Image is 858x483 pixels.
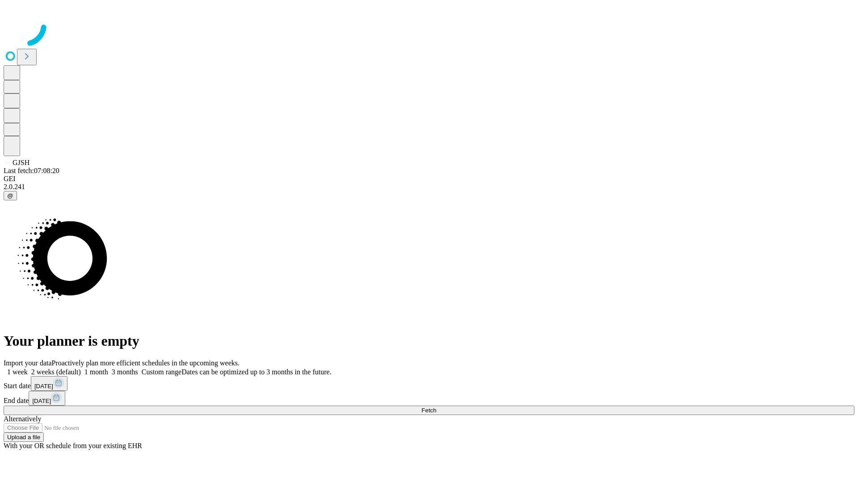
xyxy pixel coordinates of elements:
[84,368,108,376] span: 1 month
[421,407,436,414] span: Fetch
[32,398,51,404] span: [DATE]
[29,391,65,406] button: [DATE]
[4,391,854,406] div: End date
[4,175,854,183] div: GEI
[31,368,81,376] span: 2 weeks (default)
[31,376,67,391] button: [DATE]
[181,368,331,376] span: Dates can be optimized up to 3 months in the future.
[142,368,181,376] span: Custom range
[7,192,13,199] span: @
[7,368,28,376] span: 1 week
[13,159,29,166] span: GJSH
[4,376,854,391] div: Start date
[34,383,53,390] span: [DATE]
[112,368,138,376] span: 3 months
[4,406,854,415] button: Fetch
[52,359,240,367] span: Proactively plan more efficient schedules in the upcoming weeks.
[4,191,17,200] button: @
[4,333,854,349] h1: Your planner is empty
[4,167,59,174] span: Last fetch: 07:08:20
[4,432,44,442] button: Upload a file
[4,359,52,367] span: Import your data
[4,415,41,423] span: Alternatively
[4,442,142,449] span: With your OR schedule from your existing EHR
[4,183,854,191] div: 2.0.241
